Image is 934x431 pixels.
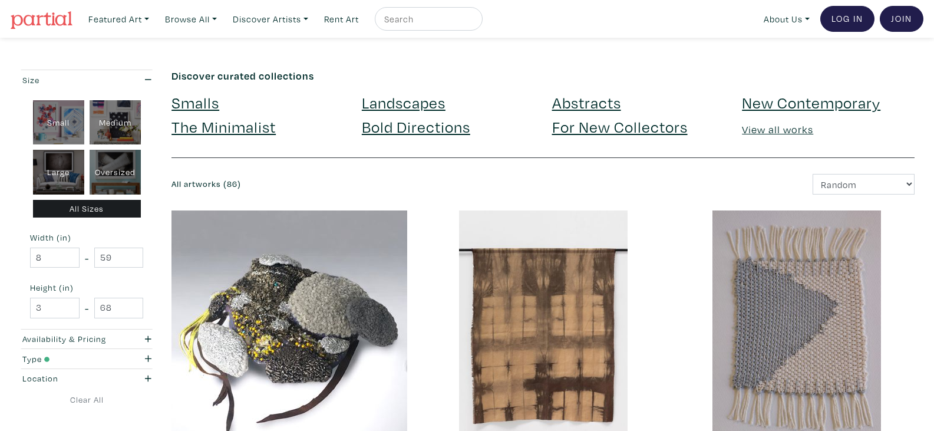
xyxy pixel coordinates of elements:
[30,233,143,242] small: Width (in)
[319,7,364,31] a: Rent Art
[880,6,923,32] a: Join
[19,393,154,406] a: Clear All
[90,150,141,195] div: Oversized
[19,330,154,349] button: Availability & Pricing
[85,300,89,316] span: -
[820,6,874,32] a: Log In
[33,100,84,145] div: Small
[362,92,445,113] a: Landscapes
[160,7,222,31] a: Browse All
[22,74,115,87] div: Size
[362,116,470,137] a: Bold Directions
[22,353,115,366] div: Type
[33,150,84,195] div: Large
[171,70,915,83] h6: Discover curated collections
[552,92,621,113] a: Abstracts
[83,7,154,31] a: Featured Art
[758,7,815,31] a: About Us
[90,100,141,145] div: Medium
[552,116,688,137] a: For New Collectors
[171,179,534,189] h6: All artworks (86)
[742,92,880,113] a: New Contemporary
[22,333,115,346] div: Availability & Pricing
[171,92,219,113] a: Smalls
[171,116,276,137] a: The Minimalist
[30,284,143,292] small: Height (in)
[742,123,813,136] a: View all works
[33,200,141,218] div: All Sizes
[383,12,471,27] input: Search
[19,369,154,389] button: Location
[85,250,89,266] span: -
[227,7,313,31] a: Discover Artists
[22,372,115,385] div: Location
[19,349,154,369] button: Type
[19,70,154,90] button: Size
